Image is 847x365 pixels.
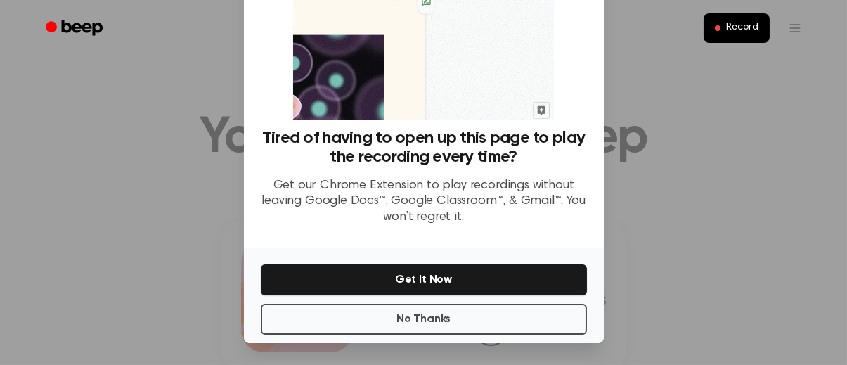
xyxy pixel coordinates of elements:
[261,264,587,295] button: Get It Now
[261,304,587,335] button: No Thanks
[36,15,115,42] a: Beep
[261,129,587,167] h3: Tired of having to open up this page to play the recording every time?
[704,13,769,43] button: Record
[778,11,812,45] button: Open menu
[726,22,758,34] span: Record
[261,178,587,226] p: Get our Chrome Extension to play recordings without leaving Google Docs™, Google Classroom™, & Gm...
